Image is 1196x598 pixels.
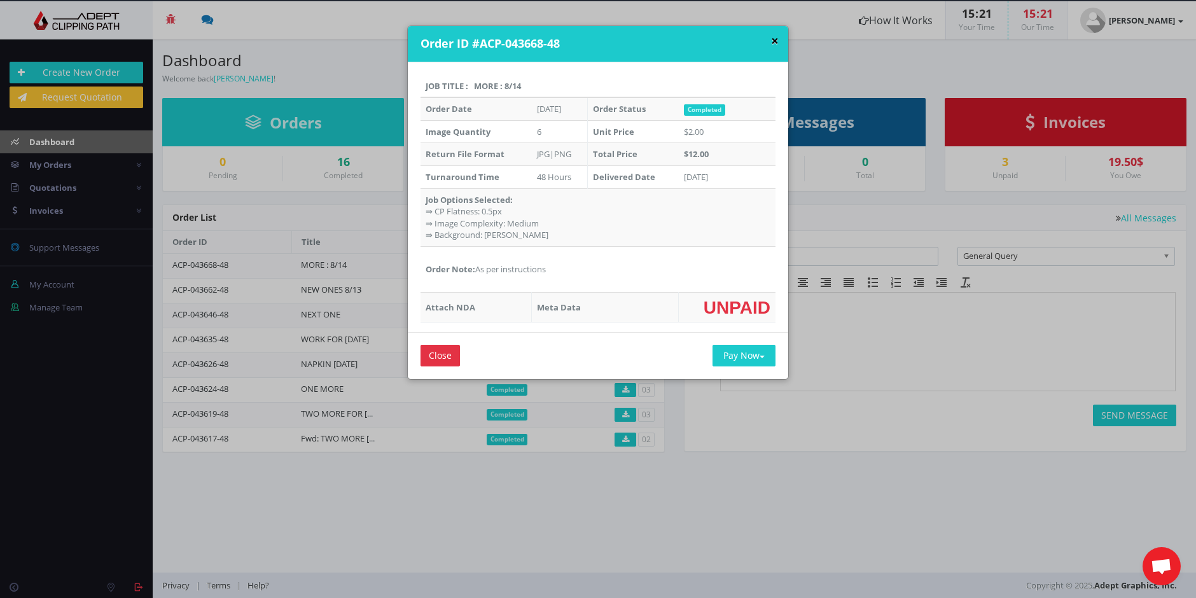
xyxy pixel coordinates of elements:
[593,171,655,183] strong: Delivered Date
[771,34,779,48] button: ×
[426,103,472,115] strong: Order Date
[684,104,725,116] span: Completed
[426,302,475,313] strong: Attach NDA
[426,126,490,137] strong: Image Quantity
[679,120,775,143] td: $2.00
[532,165,588,188] td: 48 Hours
[426,148,504,160] strong: Return File Format
[421,188,775,246] td: ⇛ CP Flatness: 0.5px ⇛ Image Complexity: Medium ⇛ Background: [PERSON_NAME]
[421,36,779,52] h4: Order ID #ACP-043668-48
[713,345,775,366] button: Pay Now
[593,148,637,160] strong: Total Price
[593,103,646,115] strong: Order Status
[426,171,499,183] strong: Turnaround Time
[426,263,475,275] strong: Order Note:
[593,126,634,137] strong: Unit Price
[704,298,770,317] span: UNPAID
[532,97,588,120] td: [DATE]
[1143,547,1181,585] a: Open chat
[684,148,709,160] strong: $12.00
[537,302,581,313] strong: Meta Data
[421,246,775,293] td: As per instructions
[537,126,541,137] span: 6
[532,143,588,166] td: JPG|PNG
[421,345,460,366] input: Close
[679,165,775,188] td: [DATE]
[421,75,775,98] th: Job Title : MORE : 8/14
[426,194,513,205] strong: Job Options Selected:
